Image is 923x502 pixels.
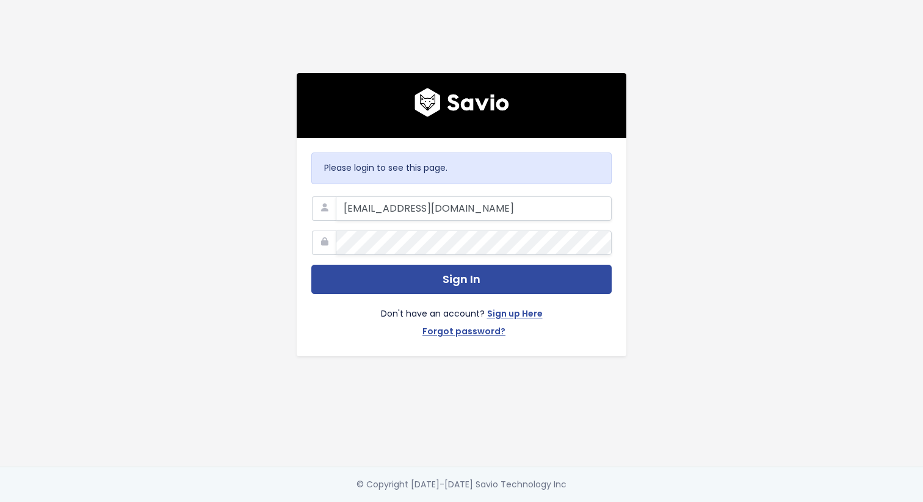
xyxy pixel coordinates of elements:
a: Sign up Here [487,306,543,324]
div: © Copyright [DATE]-[DATE] Savio Technology Inc [357,477,566,492]
button: Sign In [311,265,612,295]
img: logo600x187.a314fd40982d.png [414,88,509,117]
div: Don't have an account? [311,294,612,342]
input: Your Work Email Address [336,196,612,221]
a: Forgot password? [422,324,505,342]
p: Please login to see this page. [324,160,599,176]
